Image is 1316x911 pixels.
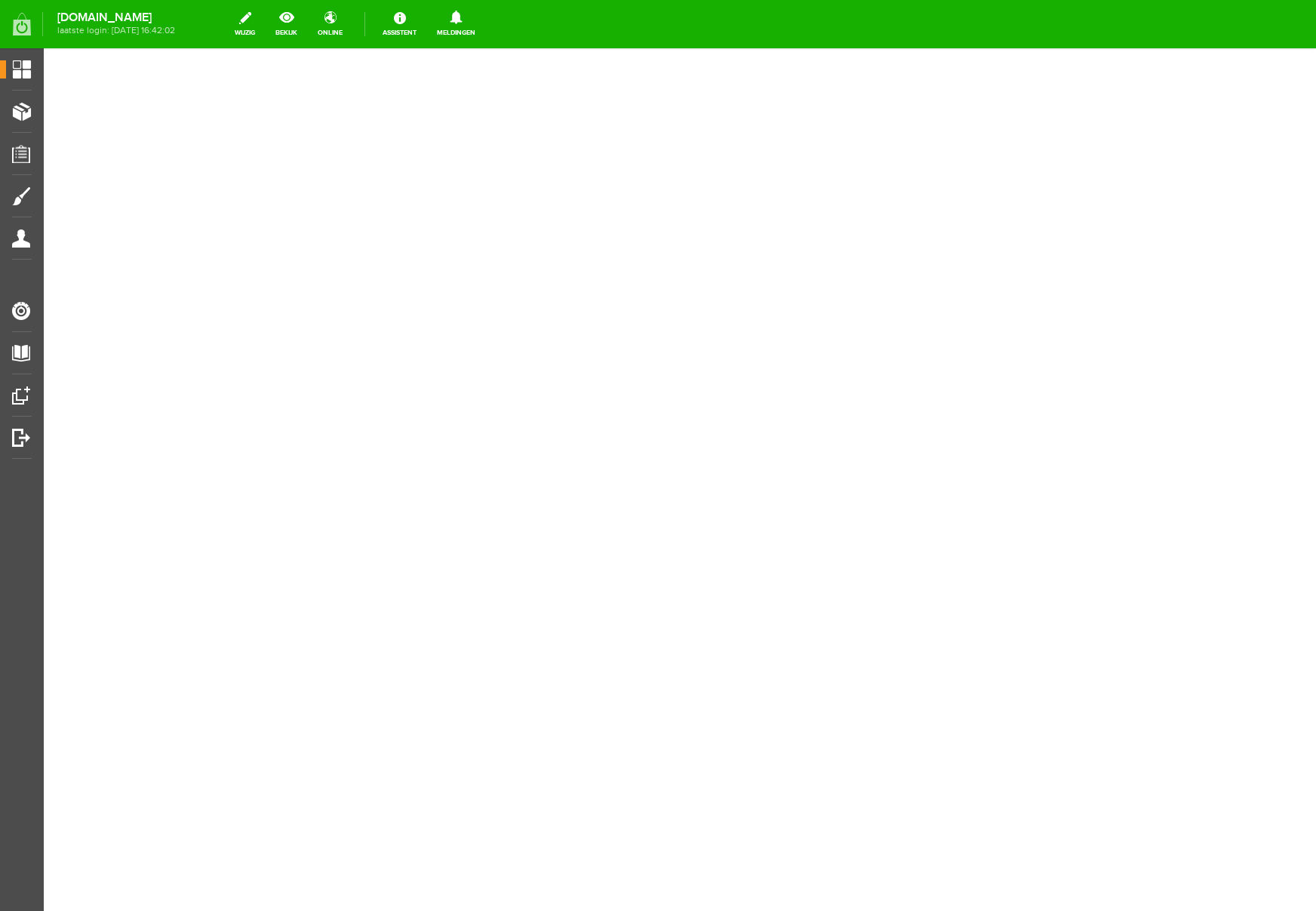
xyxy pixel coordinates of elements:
a: Assistent [374,8,426,41]
a: bekijk [266,8,306,41]
a: wijzig [226,8,264,41]
span: laatste login: [DATE] 16:42:02 [57,26,175,35]
a: Meldingen [428,8,484,41]
strong: [DOMAIN_NAME] [57,14,175,22]
a: online [309,8,352,41]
